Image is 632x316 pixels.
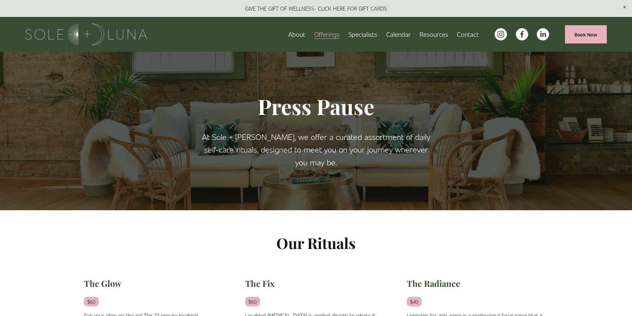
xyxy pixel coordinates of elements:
[516,28,528,40] a: facebook-unauth
[245,297,260,306] em: $60
[537,28,549,40] a: LinkedIn
[200,94,432,120] h1: Press Pause
[348,29,377,40] a: Specialists
[407,278,548,289] h2: The Radiance
[386,29,411,40] a: Calendar
[420,29,448,39] span: Resources
[420,29,448,40] a: folder dropdown
[25,24,147,45] img: Sole + Luna
[84,231,548,255] p: Our Rituals
[407,297,422,306] em: $40
[200,130,432,168] p: At Sole + [PERSON_NAME], we offer a curated assortment of daily self-care rituals, designed to me...
[565,25,607,43] a: Book Now
[314,29,340,39] span: Offerings
[84,297,99,306] em: $60
[314,29,340,40] a: folder dropdown
[495,28,507,40] a: instagram-unauth
[84,278,226,289] h2: The Glow
[288,29,305,40] a: About
[245,278,387,289] h2: The Fix
[457,29,479,40] a: Contact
